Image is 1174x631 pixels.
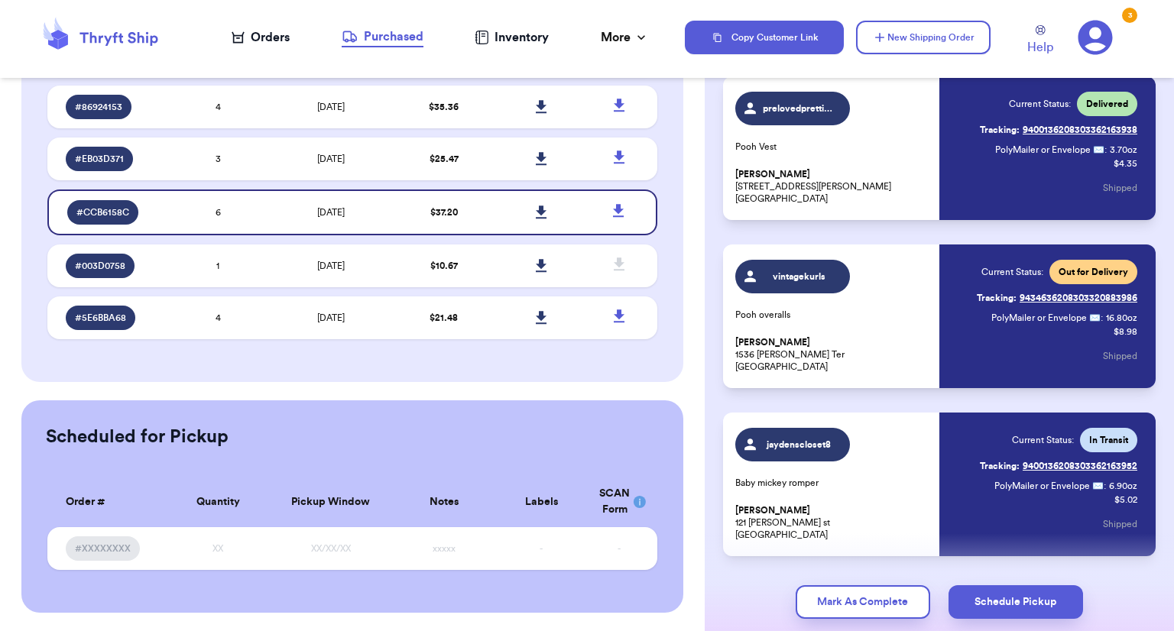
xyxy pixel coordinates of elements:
[763,270,835,283] span: vintagekurls
[169,477,267,527] th: Quantity
[1027,25,1053,57] a: Help
[601,28,649,47] div: More
[1078,20,1113,55] a: 3
[46,425,229,449] h2: Scheduled for Pickup
[1114,493,1137,506] p: $ 5.02
[1109,480,1137,492] span: 6.90 oz
[980,118,1137,142] a: Tracking:9400136208303362163938
[735,168,930,205] p: [STREET_ADDRESS][PERSON_NAME] [GEOGRAPHIC_DATA]
[1101,312,1103,324] span: :
[1122,8,1137,23] div: 3
[212,544,223,553] span: XX
[433,544,456,553] span: xxxxx
[1104,480,1106,492] span: :
[1106,312,1137,324] span: 16.80 oz
[1103,507,1137,541] button: Shipped
[342,28,423,46] div: Purchased
[216,102,221,112] span: 4
[216,261,219,270] span: 1
[267,477,395,527] th: Pickup Window
[991,313,1101,322] span: PolyMailer or Envelope ✉️
[1086,98,1128,110] span: Delivered
[76,206,129,218] span: # CCB6158C
[540,544,543,553] span: -
[685,21,844,54] button: Copy Customer Link
[395,477,493,527] th: Notes
[980,124,1020,136] span: Tracking:
[430,313,458,322] span: $ 21.48
[977,292,1017,304] span: Tracking:
[216,208,221,217] span: 6
[599,486,639,518] div: SCAN Form
[1104,144,1107,156] span: :
[216,154,221,163] span: 3
[735,477,930,489] p: Baby mickey romper
[980,454,1137,478] a: Tracking:9400136208303362163952
[317,313,345,322] span: [DATE]
[981,266,1043,278] span: Current Status:
[735,336,930,373] p: 1536 [PERSON_NAME] Ter [GEOGRAPHIC_DATA]
[1089,434,1128,446] span: In Transit
[977,286,1137,310] a: Tracking:9434636208303320883986
[317,102,345,112] span: [DATE]
[430,154,459,163] span: $ 25.47
[75,542,131,555] span: #XXXXXXXX
[232,28,290,47] a: Orders
[1027,38,1053,57] span: Help
[317,208,345,217] span: [DATE]
[75,260,125,272] span: # 003D0758
[980,460,1020,472] span: Tracking:
[856,21,991,54] button: New Shipping Order
[430,208,458,217] span: $ 37.20
[75,101,122,113] span: # 86924153
[492,477,590,527] th: Labels
[735,505,810,516] span: [PERSON_NAME]
[1059,266,1128,278] span: Out for Delivery
[216,313,221,322] span: 4
[735,337,810,348] span: [PERSON_NAME]
[735,309,930,321] p: Pooh overalls
[949,585,1083,619] button: Schedule Pickup
[75,153,124,165] span: # EB03D371
[1103,339,1137,373] button: Shipped
[1103,171,1137,205] button: Shipped
[75,312,126,324] span: # 5E6BBA68
[429,102,459,112] span: $ 35.36
[735,169,810,180] span: [PERSON_NAME]
[311,544,351,553] span: XX/XX/XX
[618,544,621,553] span: -
[1114,325,1137,338] p: $ 8.98
[1114,157,1137,170] p: $ 4.35
[796,585,930,619] button: Mark As Complete
[47,477,170,527] th: Order #
[735,141,930,153] p: Pooh Vest
[430,261,458,270] span: $ 10.67
[317,261,345,270] span: [DATE]
[763,102,835,115] span: prelovedprettiess
[1009,98,1071,110] span: Current Status:
[995,145,1104,154] span: PolyMailer or Envelope ✉️
[342,28,423,47] a: Purchased
[317,154,345,163] span: [DATE]
[1110,144,1137,156] span: 3.70 oz
[475,28,549,47] a: Inventory
[735,504,930,541] p: 121 [PERSON_NAME] st [GEOGRAPHIC_DATA]
[994,481,1104,490] span: PolyMailer or Envelope ✉️
[763,438,835,451] span: jaydenscloset8
[1012,434,1074,446] span: Current Status:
